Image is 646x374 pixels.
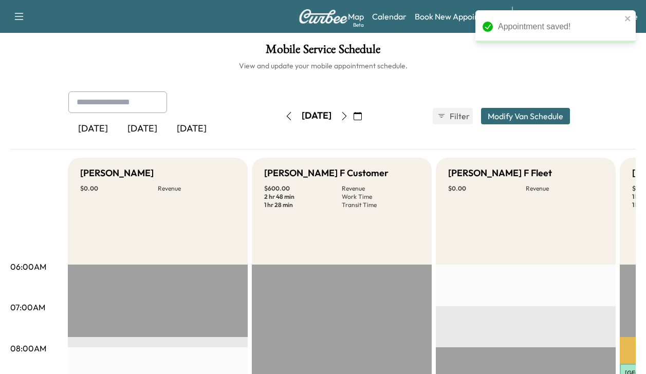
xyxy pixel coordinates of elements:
div: Appointment saved! [498,21,621,33]
p: Revenue [526,184,603,193]
button: Filter [433,108,473,124]
button: close [624,14,632,23]
p: Work Time [342,193,419,201]
p: Transit Time [342,201,419,209]
h1: Mobile Service Schedule [10,43,636,61]
div: Beta [353,21,364,29]
p: $ 0.00 [448,184,526,193]
p: $ 0.00 [80,184,158,193]
h5: [PERSON_NAME] F Customer [264,166,389,180]
p: 1 hr 28 min [264,201,342,209]
h5: [PERSON_NAME] F Fleet [448,166,552,180]
div: [DATE] [167,117,216,141]
p: Revenue [158,184,235,193]
div: [DATE] [68,117,118,141]
div: [DATE] [302,109,331,122]
p: 08:00AM [10,342,46,354]
a: Calendar [372,10,407,23]
p: Revenue [342,184,419,193]
p: $ 600.00 [264,184,342,193]
p: 07:00AM [10,301,45,313]
span: Filter [450,110,468,122]
a: Book New Appointment [415,10,502,23]
p: 2 hr 48 min [264,193,342,201]
a: MapBeta [348,10,364,23]
h5: [PERSON_NAME] [80,166,154,180]
p: 06:00AM [10,260,46,273]
img: Curbee Logo [299,9,348,24]
button: Modify Van Schedule [481,108,570,124]
div: [DATE] [118,117,167,141]
h6: View and update your mobile appointment schedule. [10,61,636,71]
